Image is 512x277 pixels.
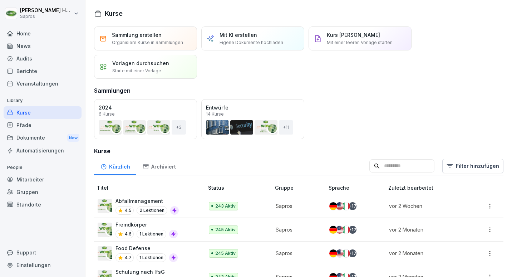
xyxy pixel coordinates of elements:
a: Veranstaltungen [4,77,82,90]
p: 1 Lektionen [137,230,166,238]
p: Kurs [PERSON_NAME] [327,31,380,39]
p: Fremdkörper [115,221,178,228]
h3: Kurse [94,147,503,155]
div: + 17 [349,249,356,257]
div: + 3 [172,120,186,135]
p: Gruppe [275,184,326,191]
p: 2 Lektionen [137,206,167,215]
a: Archiviert [136,157,182,175]
p: Sapros [20,14,72,19]
button: Filter hinzufügen [442,159,503,173]
a: News [4,40,82,52]
p: Mit einer leeren Vorlage starten [327,39,393,46]
p: Sapros [276,202,317,210]
p: 4.7 [125,254,132,261]
p: Vorlagen durchsuchen [112,59,169,67]
p: Sapros [276,249,317,257]
p: Status [208,184,272,191]
p: vor 2 Monaten [389,226,465,233]
a: Standorte [4,198,82,211]
p: Titel [97,184,205,191]
img: cq4jyt4aaqekzmgfzoj6qg9r.png [98,199,112,213]
a: Einstellungen [4,259,82,271]
p: Library [4,95,82,106]
img: de.svg [329,249,337,257]
p: 245 Aktiv [215,250,236,257]
a: Mitarbeiter [4,173,82,186]
div: + 17 [349,226,356,234]
div: + 11 [279,120,293,135]
a: Automatisierungen [4,144,82,157]
img: us.svg [336,202,344,210]
p: 4.6 [125,231,132,237]
h3: Sammlungen [94,86,131,95]
p: Zuletzt bearbeitet [388,184,474,191]
img: it.svg [342,202,350,210]
a: DokumenteNew [4,131,82,145]
p: Eigene Dokumente hochladen [220,39,283,46]
div: Dokumente [4,131,82,145]
p: 6 Kurse [99,112,115,116]
p: 4.5 [125,207,132,214]
p: Sprache [329,184,385,191]
img: it.svg [342,226,350,234]
p: Abfallmanagement [115,197,179,205]
img: tkgbk1fn8zp48wne4tjen41h.png [98,223,112,237]
img: de.svg [329,202,337,210]
p: vor 2 Wochen [389,202,465,210]
img: de.svg [329,226,337,234]
h1: Kurse [105,9,123,18]
p: People [4,162,82,173]
p: Organisiere Kurse in Sammlungen [112,39,183,46]
p: Mit KI erstellen [220,31,257,39]
a: Entwürfe14 Kurse+11 [201,99,304,139]
a: Gruppen [4,186,82,198]
p: 245 Aktiv [215,227,236,233]
a: Berichte [4,65,82,77]
a: 20246 Kurse+3 [94,99,197,139]
a: Audits [4,52,82,65]
a: Kürzlich [94,157,136,175]
div: + 17 [349,202,356,210]
div: Support [4,246,82,259]
p: Sammlung erstellen [112,31,162,39]
p: Sapros [276,226,317,233]
div: New [67,134,79,142]
p: Entwürfe [206,104,300,111]
p: 243 Aktiv [215,203,236,209]
a: Pfade [4,119,82,131]
img: it.svg [342,249,350,257]
p: Starte mit einer Vorlage [112,68,161,74]
p: 14 Kurse [206,112,224,116]
a: Kurse [4,106,82,119]
p: 2024 [99,104,192,111]
a: Home [4,27,82,40]
p: [PERSON_NAME] Höfer [20,8,72,14]
p: vor 2 Monaten [389,249,465,257]
p: Schulung nach IfsG [115,268,178,276]
img: us.svg [336,249,344,257]
p: Food Defense [115,244,178,252]
img: us.svg [336,226,344,234]
img: b09us41hredzt9sfzsl3gafq.png [98,246,112,261]
p: 1 Lektionen [137,253,166,262]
